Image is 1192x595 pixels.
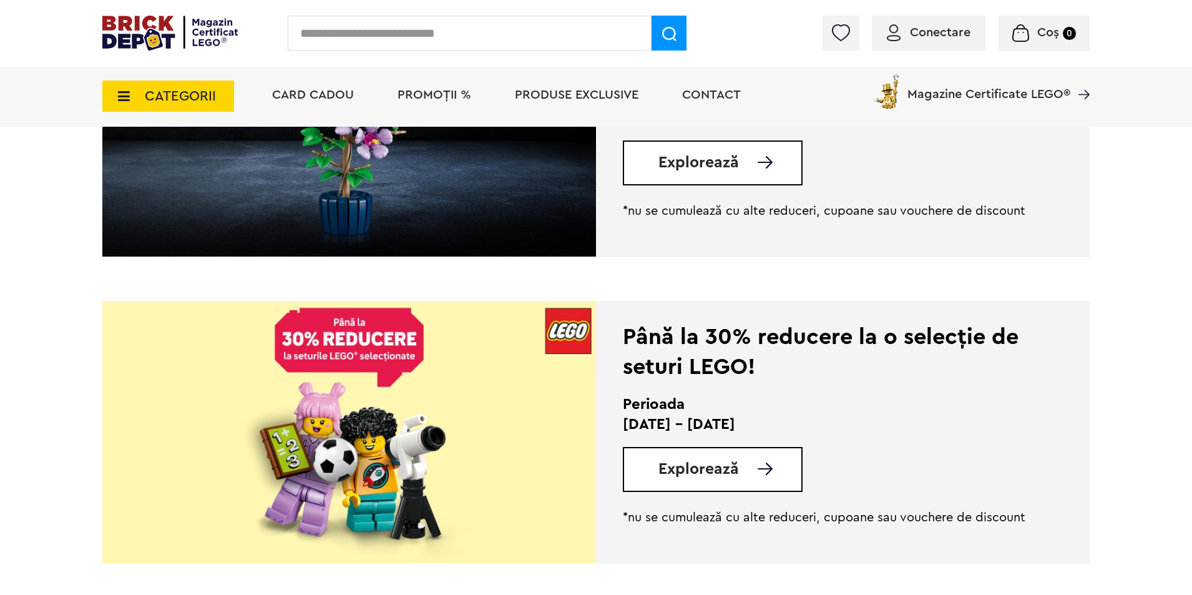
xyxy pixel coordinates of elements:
h2: Perioada [623,395,1028,415]
span: Conectare [910,26,970,39]
div: Până la 30% reducere la o selecție de seturi LEGO! [623,322,1028,382]
a: Contact [682,89,741,101]
small: 0 [1063,27,1076,40]
span: Coș [1037,26,1059,39]
a: Produse exclusive [515,89,638,101]
a: Card Cadou [272,89,354,101]
p: *nu se cumulează cu alte reduceri, cupoane sau vouchere de discount [623,510,1028,525]
a: Magazine Certificate LEGO® [1070,72,1090,84]
a: Conectare [887,26,970,39]
a: Explorează [658,461,801,477]
a: Explorează [658,155,801,170]
a: PROMOȚII % [398,89,471,101]
span: CATEGORII [145,89,216,103]
span: Magazine Certificate LEGO® [907,72,1070,101]
span: Explorează [658,461,739,477]
span: Explorează [658,155,739,170]
p: *nu se cumulează cu alte reduceri, cupoane sau vouchere de discount [623,204,1028,219]
p: [DATE] - [DATE] [623,415,1028,435]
